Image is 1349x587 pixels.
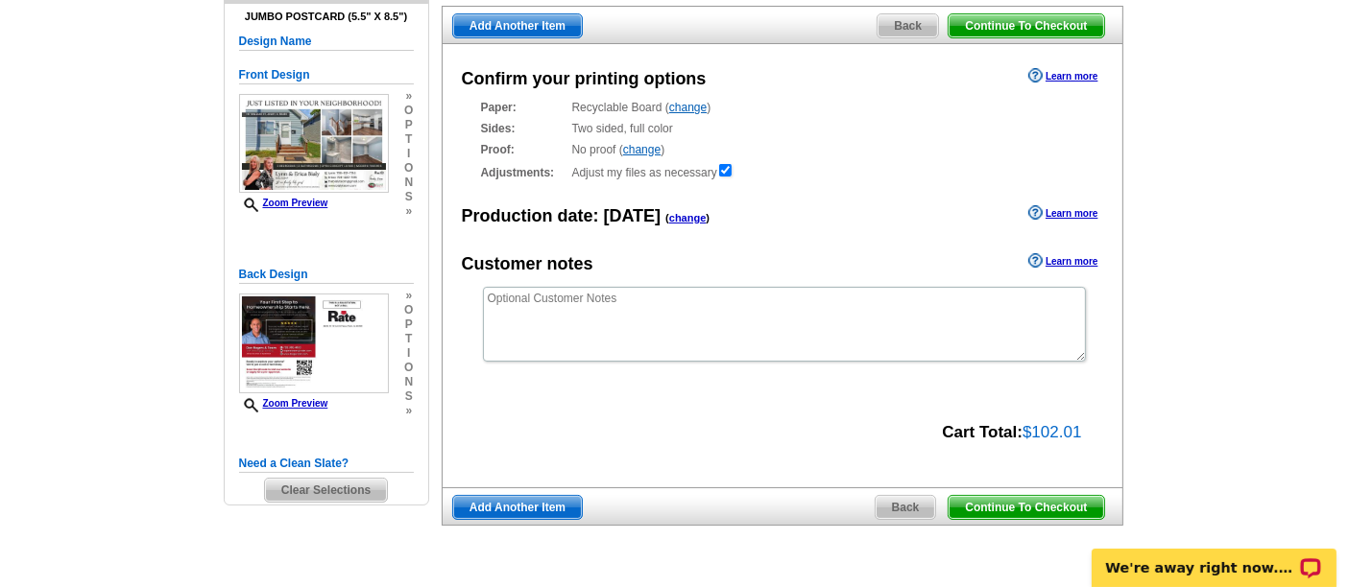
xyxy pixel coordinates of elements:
[481,120,1084,137] div: Two sided, full color
[949,14,1103,37] span: Continue To Checkout
[239,66,414,84] h5: Front Design
[453,14,582,37] span: Add Another Item
[1028,253,1097,269] a: Learn more
[665,212,710,223] span: ( )
[404,389,413,404] span: s
[877,13,939,38] a: Back
[452,13,583,38] a: Add Another Item
[239,33,414,51] h5: Design Name
[462,203,711,229] div: Production date:
[404,375,413,389] span: n
[239,94,389,193] img: small-thumb.jpg
[1023,423,1081,441] span: $102.01
[239,398,328,409] a: Zoom Preview
[942,423,1023,441] strong: Cart Total:
[481,120,566,137] strong: Sides:
[239,198,328,208] a: Zoom Preview
[404,132,413,147] span: t
[453,496,582,519] span: Add Another Item
[404,332,413,346] span: t
[1028,68,1097,83] a: Learn more
[481,99,566,116] strong: Paper:
[481,164,566,181] strong: Adjustments:
[404,89,413,104] span: »
[949,496,1103,519] span: Continue To Checkout
[669,101,707,114] a: change
[239,266,414,284] h5: Back Design
[481,141,566,158] strong: Proof:
[404,346,413,361] span: i
[239,455,414,473] h5: Need a Clean Slate?
[452,495,583,520] a: Add Another Item
[404,176,413,190] span: n
[875,495,937,520] a: Back
[481,141,1084,158] div: No proof ( )
[669,212,707,223] a: change
[1079,527,1349,587] iframe: LiveChat chat widget
[462,251,593,277] div: Customer notes
[878,14,938,37] span: Back
[404,104,413,118] span: o
[623,143,661,156] a: change
[239,293,389,393] img: small-thumb.jpg
[404,204,413,219] span: »
[404,303,413,317] span: o
[265,479,387,502] span: Clear Selections
[876,496,936,519] span: Back
[404,361,413,375] span: o
[404,190,413,204] span: s
[404,147,413,161] span: i
[462,66,707,92] div: Confirm your printing options
[481,99,1084,116] div: Recyclable Board ( )
[239,11,414,23] h4: Jumbo Postcard (5.5" x 8.5")
[404,317,413,332] span: p
[481,162,1084,181] div: Adjust my files as necessary
[404,161,413,176] span: o
[404,289,413,303] span: »
[404,118,413,132] span: p
[604,206,662,225] span: [DATE]
[1028,205,1097,221] a: Learn more
[404,404,413,418] span: »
